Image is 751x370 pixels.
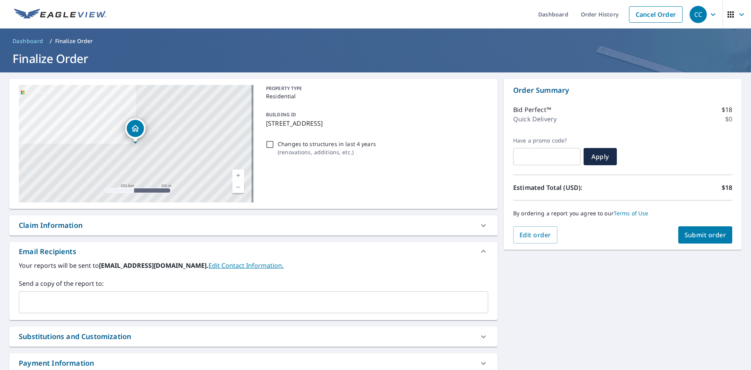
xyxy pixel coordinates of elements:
[678,226,733,244] button: Submit order
[513,226,557,244] button: Edit order
[232,181,244,193] a: Current Level 17, Zoom Out
[513,85,732,96] p: Order Summary
[722,183,732,192] p: $18
[9,35,47,47] a: Dashboard
[513,105,551,114] p: Bid Perfect™
[513,137,580,144] label: Have a promo code?
[13,37,43,45] span: Dashboard
[14,9,106,20] img: EV Logo
[19,261,488,270] label: Your reports will be sent to
[519,231,551,239] span: Edit order
[99,261,208,270] b: [EMAIL_ADDRESS][DOMAIN_NAME].
[50,36,52,46] li: /
[9,327,498,347] div: Substitutions and Customization
[266,85,485,92] p: PROPERTY TYPE
[725,114,732,124] p: $0
[9,35,742,47] nav: breadcrumb
[19,331,131,342] div: Substitutions and Customization
[278,140,376,148] p: Changes to structures in last 4 years
[513,210,732,217] p: By ordering a report you agree to our
[55,37,93,45] p: Finalize Order
[685,231,726,239] span: Submit order
[125,118,146,143] div: Dropped pin, building 1, Residential property, 1421 Briar Oak Dr Royal Palm Beach, FL 33411
[266,119,485,128] p: [STREET_ADDRESS]
[9,215,498,235] div: Claim Information
[722,105,732,114] p: $18
[208,261,284,270] a: EditContactInfo
[232,170,244,181] a: Current Level 17, Zoom In
[19,358,94,368] div: Payment Information
[19,246,76,257] div: Email Recipients
[19,220,83,231] div: Claim Information
[9,51,742,67] h1: Finalize Order
[266,92,485,100] p: Residential
[19,279,488,288] label: Send a copy of the report to:
[278,148,376,156] p: ( renovations, additions, etc. )
[690,6,707,23] div: CC
[513,183,623,192] p: Estimated Total (USD):
[590,152,611,161] span: Apply
[614,209,649,217] a: Terms of Use
[266,111,296,118] p: BUILDING ID
[513,114,557,124] p: Quick Delivery
[584,148,617,165] button: Apply
[9,242,498,261] div: Email Recipients
[629,6,683,23] a: Cancel Order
